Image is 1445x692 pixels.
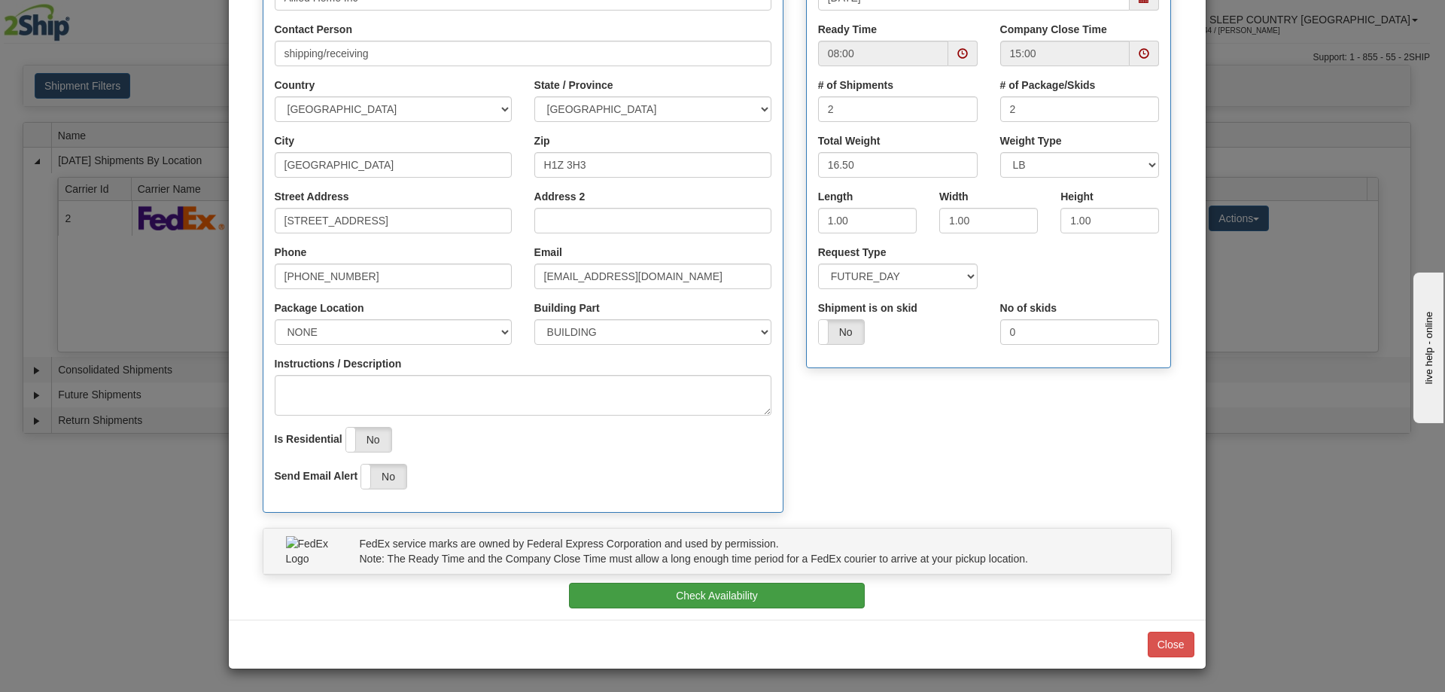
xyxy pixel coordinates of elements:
[534,189,586,204] label: Address 2
[1410,269,1443,422] iframe: chat widget
[819,320,864,344] label: No
[275,22,352,37] label: Contact Person
[1000,22,1107,37] label: Company Close Time
[361,465,406,489] label: No
[1148,632,1194,657] button: Close
[818,300,917,316] label: Shipment is on skid
[818,133,881,148] label: Total Weight
[818,189,853,204] label: Length
[1000,133,1062,148] label: Weight Type
[348,536,1160,566] div: FedEx service marks are owned by Federal Express Corporation and used by permission. Note: The Re...
[534,133,550,148] label: Zip
[275,431,342,447] label: Is Residential
[1000,300,1057,316] label: No of skids
[569,583,865,608] button: Check Availability
[818,78,893,93] label: # of Shipments
[275,245,307,260] label: Phone
[275,78,315,93] label: Country
[346,428,391,452] label: No
[534,245,562,260] label: Email
[11,13,139,24] div: live help - online
[1060,189,1094,204] label: Height
[275,300,364,316] label: Package Location
[534,78,613,93] label: State / Province
[1000,78,1096,93] label: # of Package/Skids
[818,22,877,37] label: Ready Time
[286,536,337,566] img: FedEx Logo
[275,356,402,371] label: Instructions / Description
[275,133,294,148] label: City
[818,245,887,260] label: Request Type
[275,189,349,204] label: Street Address
[534,300,600,316] label: Building Part
[275,468,358,483] label: Send Email Alert
[939,189,969,204] label: Width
